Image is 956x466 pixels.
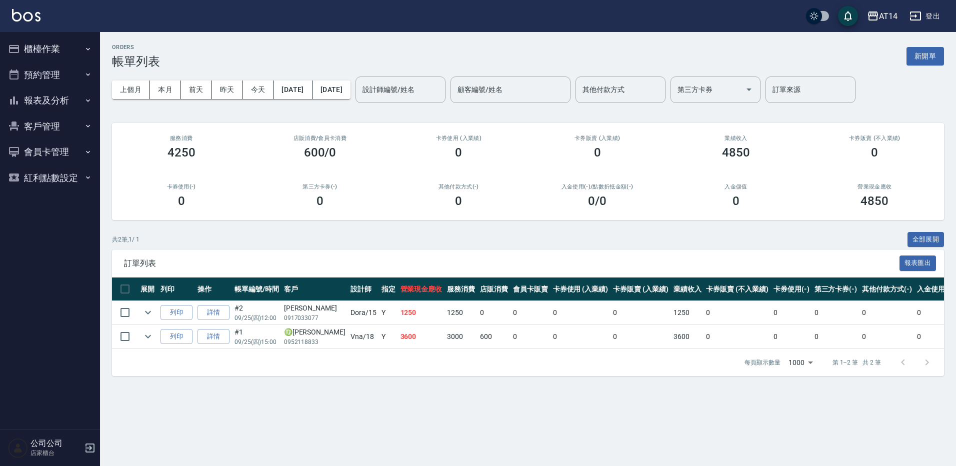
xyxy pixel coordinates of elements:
[312,80,350,99] button: [DATE]
[348,325,379,348] td: Vna /18
[197,305,229,320] a: 詳情
[744,358,780,367] p: 每頁顯示數量
[316,194,323,208] h3: 0
[4,113,96,139] button: 客戶管理
[197,329,229,344] a: 詳情
[914,277,955,301] th: 入金使用(-)
[784,349,816,376] div: 1000
[771,325,812,348] td: 0
[732,194,739,208] h3: 0
[812,325,860,348] td: 0
[379,301,398,324] td: Y
[444,325,477,348] td: 3000
[232,325,281,348] td: #1
[160,329,192,344] button: 列印
[158,277,195,301] th: 列印
[348,277,379,301] th: 設計師
[859,301,914,324] td: 0
[703,301,770,324] td: 0
[212,80,243,99] button: 昨天
[398,277,445,301] th: 營業現金應收
[540,183,654,190] h2: 入金使用(-) /點數折抵金額(-)
[398,325,445,348] td: 3600
[914,325,955,348] td: 0
[4,62,96,88] button: 預約管理
[671,301,704,324] td: 1250
[610,277,671,301] th: 卡券販賣 (入業績)
[4,36,96,62] button: 櫃檯作業
[30,438,81,448] h5: 公司公司
[812,301,860,324] td: 0
[401,183,516,190] h2: 其他付款方式(-)
[722,145,750,159] h3: 4850
[181,80,212,99] button: 前天
[160,305,192,320] button: 列印
[124,135,238,141] h3: 服務消費
[771,301,812,324] td: 0
[167,145,195,159] h3: 4250
[899,255,936,271] button: 報表匯出
[477,301,510,324] td: 0
[510,301,550,324] td: 0
[234,337,279,346] p: 09/25 (四) 15:00
[477,325,510,348] td: 600
[138,277,158,301] th: 展開
[284,303,345,313] div: [PERSON_NAME]
[455,145,462,159] h3: 0
[671,325,704,348] td: 3600
[150,80,181,99] button: 本月
[8,438,28,458] img: Person
[678,135,793,141] h2: 業績收入
[112,44,160,50] h2: ORDERS
[550,301,611,324] td: 0
[112,80,150,99] button: 上個月
[30,448,81,457] p: 店家櫃台
[124,258,899,268] span: 訂單列表
[112,54,160,68] h3: 帳單列表
[741,81,757,97] button: Open
[262,183,377,190] h2: 第三方卡券(-)
[4,139,96,165] button: 會員卡管理
[550,325,611,348] td: 0
[284,337,345,346] p: 0952118833
[4,87,96,113] button: 報表及分析
[284,313,345,322] p: 0917033077
[510,325,550,348] td: 0
[348,301,379,324] td: Dora /15
[838,6,858,26] button: save
[124,183,238,190] h2: 卡券使用(-)
[232,301,281,324] td: #2
[905,7,944,25] button: 登出
[140,329,155,344] button: expand row
[678,183,793,190] h2: 入金儲值
[671,277,704,301] th: 業績收入
[703,277,770,301] th: 卡券販賣 (不入業績)
[859,277,914,301] th: 其他付款方式(-)
[398,301,445,324] td: 1250
[550,277,611,301] th: 卡券使用 (入業績)
[281,277,348,301] th: 客戶
[195,277,232,301] th: 操作
[588,194,606,208] h3: 0 /0
[444,301,477,324] td: 1250
[12,9,40,21] img: Logo
[140,305,155,320] button: expand row
[914,301,955,324] td: 0
[906,51,944,60] a: 新開單
[832,358,881,367] p: 第 1–2 筆 共 2 筆
[610,325,671,348] td: 0
[112,235,139,244] p: 共 2 筆, 1 / 1
[4,165,96,191] button: 紅利點數設定
[860,194,888,208] h3: 4850
[232,277,281,301] th: 帳單編號/時間
[879,10,897,22] div: AT14
[273,80,312,99] button: [DATE]
[379,325,398,348] td: Y
[379,277,398,301] th: 指定
[284,327,345,337] div: ♍[PERSON_NAME]
[817,135,932,141] h2: 卡券販賣 (不入業績)
[243,80,274,99] button: 今天
[477,277,510,301] th: 店販消費
[863,6,901,26] button: AT14
[610,301,671,324] td: 0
